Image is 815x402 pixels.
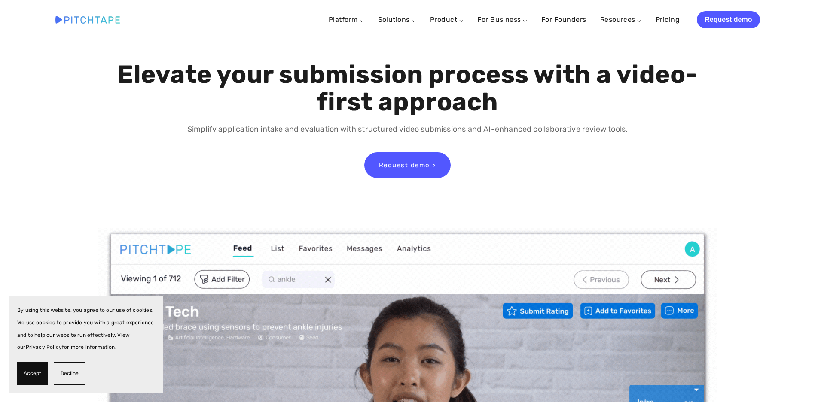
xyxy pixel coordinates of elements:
a: Solutions ⌵ [378,15,416,24]
a: For Founders [541,12,586,27]
button: Accept [17,362,48,385]
p: Simplify application intake and evaluation with structured video submissions and AI-enhanced coll... [115,123,700,136]
h1: Elevate your submission process with a video-first approach [115,61,700,116]
img: Pitchtape | Video Submission Management Software [55,16,120,23]
a: Request demo > [364,152,451,178]
a: For Business ⌵ [477,15,528,24]
button: Decline [54,362,85,385]
section: Cookie banner [9,296,163,393]
a: Request demo [697,11,760,28]
a: Privacy Policy [26,344,62,350]
a: Platform ⌵ [329,15,364,24]
iframe: Chat Widget [772,361,815,402]
a: Resources ⌵ [600,15,642,24]
p: By using this website, you agree to our use of cookies. We use cookies to provide you with a grea... [17,304,155,354]
a: Pricing [656,12,680,27]
span: Decline [61,367,79,380]
a: Product ⌵ [430,15,464,24]
span: Accept [24,367,41,380]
